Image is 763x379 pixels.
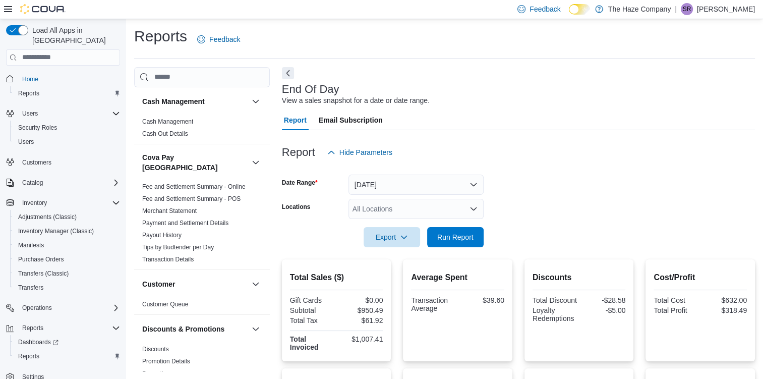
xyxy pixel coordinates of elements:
p: [PERSON_NAME] [697,3,755,15]
a: Inventory Manager (Classic) [14,225,98,237]
span: Inventory Manager (Classic) [18,227,94,235]
button: Catalog [18,177,47,189]
span: Users [22,110,38,118]
span: Tips by Budtender per Day [142,243,214,251]
a: Dashboards [10,335,124,349]
button: Next [282,67,294,79]
span: Reports [22,324,43,332]
input: Dark Mode [569,4,590,15]
span: Operations [22,304,52,312]
span: Reports [14,87,120,99]
a: Customers [18,156,55,169]
h3: Customer [142,279,175,289]
div: -$5.00 [581,306,625,314]
span: Customer Queue [142,300,188,308]
a: Users [14,136,38,148]
span: Purchase Orders [14,253,120,265]
strong: Total Invoiced [290,335,319,351]
span: Dashboards [14,336,120,348]
button: Cash Management [250,95,262,107]
span: Feedback [209,34,240,44]
h3: Report [282,146,315,158]
button: Transfers (Classic) [10,266,124,281]
span: Cash Management [142,118,193,126]
button: Security Roles [10,121,124,135]
a: Transaction Details [142,256,194,263]
span: Dashboards [18,338,58,346]
span: Reports [18,322,120,334]
button: Reports [2,321,124,335]
a: Promotions [142,370,173,377]
span: Reports [18,89,39,97]
span: Purchase Orders [18,255,64,263]
div: $632.00 [702,296,747,304]
div: $61.92 [338,316,383,324]
span: Cash Out Details [142,130,188,138]
a: Transfers (Classic) [14,267,73,280]
span: Security Roles [18,124,57,132]
a: Home [18,73,42,85]
a: Discounts [142,346,169,353]
span: Reports [18,352,39,360]
div: Subtotal [290,306,334,314]
a: Payment and Settlement Details [142,220,228,227]
div: $1,007.41 [338,335,383,343]
button: Cash Management [142,96,248,106]
button: Users [18,107,42,120]
span: Discounts [142,345,169,353]
button: Run Report [427,227,484,247]
span: Email Subscription [319,110,383,130]
button: Customer [250,278,262,290]
div: Total Profit [654,306,698,314]
span: Catalog [22,179,43,187]
button: Inventory [2,196,124,210]
span: Manifests [18,241,44,249]
span: Report [284,110,307,130]
button: Purchase Orders [10,252,124,266]
img: Cova [20,4,66,14]
span: Payment and Settlement Details [142,219,228,227]
button: Cova Pay [GEOGRAPHIC_DATA] [250,156,262,169]
span: Transfers [14,282,120,294]
a: Transfers [14,282,47,294]
h3: Cash Management [142,96,205,106]
button: Open list of options [469,205,478,213]
span: Catalog [18,177,120,189]
span: Fee and Settlement Summary - Online [142,183,246,191]
button: Inventory Manager (Classic) [10,224,124,238]
button: Customers [2,155,124,170]
span: Reports [14,350,120,362]
span: Load All Apps in [GEOGRAPHIC_DATA] [28,25,120,45]
button: Customer [142,279,248,289]
div: $318.49 [702,306,747,314]
span: Transaction Details [142,255,194,263]
a: Customer Queue [142,301,188,308]
h3: End Of Day [282,83,339,95]
span: Manifests [14,239,120,251]
div: Cash Management [134,116,270,144]
a: Promotion Details [142,358,190,365]
span: Inventory [18,197,120,209]
button: Inventory [18,197,51,209]
a: Fee and Settlement Summary - Online [142,183,246,190]
button: Adjustments (Classic) [10,210,124,224]
h2: Total Sales ($) [290,272,383,284]
button: Catalog [2,176,124,190]
div: Total Tax [290,316,334,324]
div: Gift Cards [290,296,334,304]
span: Run Report [437,232,474,242]
button: Reports [18,322,47,334]
div: -$28.58 [581,296,625,304]
a: Cash Out Details [142,130,188,137]
a: Reports [14,350,43,362]
label: Date Range [282,179,318,187]
button: Manifests [10,238,124,252]
a: Merchant Statement [142,207,197,214]
span: Payout History [142,231,182,239]
span: Inventory Manager (Classic) [14,225,120,237]
button: Users [2,106,124,121]
div: Transaction Average [411,296,455,312]
span: Users [18,138,34,146]
span: SR [683,3,691,15]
